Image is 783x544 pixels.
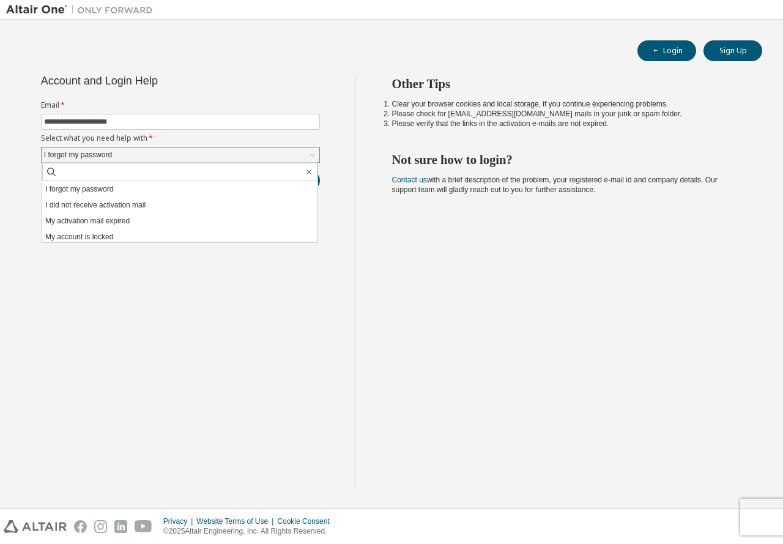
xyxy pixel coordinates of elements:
[4,520,67,533] img: altair_logo.svg
[703,40,762,61] button: Sign Up
[114,520,127,533] img: linkedin.svg
[392,152,741,168] h2: Not sure how to login?
[41,100,320,110] label: Email
[74,520,87,533] img: facebook.svg
[135,520,152,533] img: youtube.svg
[392,176,718,194] span: with a brief description of the problem, your registered e-mail id and company details. Our suppo...
[41,76,264,86] div: Account and Login Help
[637,40,696,61] button: Login
[163,526,337,537] p: © 2025 Altair Engineering, Inc. All Rights Reserved.
[41,133,320,143] label: Select what you need help with
[392,109,741,119] li: Please check for [EMAIL_ADDRESS][DOMAIN_NAME] mails in your junk or spam folder.
[6,4,159,16] img: Altair One
[42,181,317,197] li: I forgot my password
[392,99,741,109] li: Clear your browser cookies and local storage, if you continue experiencing problems.
[94,520,107,533] img: instagram.svg
[42,147,319,162] div: I forgot my password
[277,516,336,526] div: Cookie Consent
[392,76,741,92] h2: Other Tips
[392,119,741,129] li: Please verify that the links in the activation e-mails are not expired.
[163,516,196,526] div: Privacy
[392,176,427,184] a: Contact us
[42,148,114,162] div: I forgot my password
[196,516,277,526] div: Website Terms of Use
